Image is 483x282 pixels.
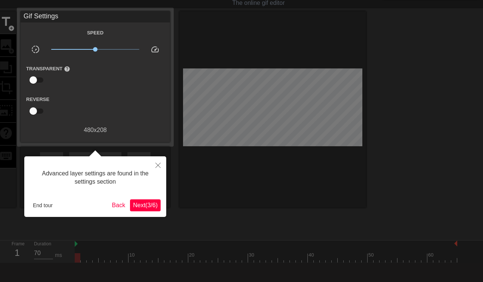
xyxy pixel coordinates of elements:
[133,202,158,208] span: Next ( 3 / 6 )
[130,199,161,211] button: Next
[150,156,166,174] button: Close
[30,200,56,211] button: End tour
[109,199,129,211] button: Back
[30,162,161,194] div: Advanced layer settings are found in the settings section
